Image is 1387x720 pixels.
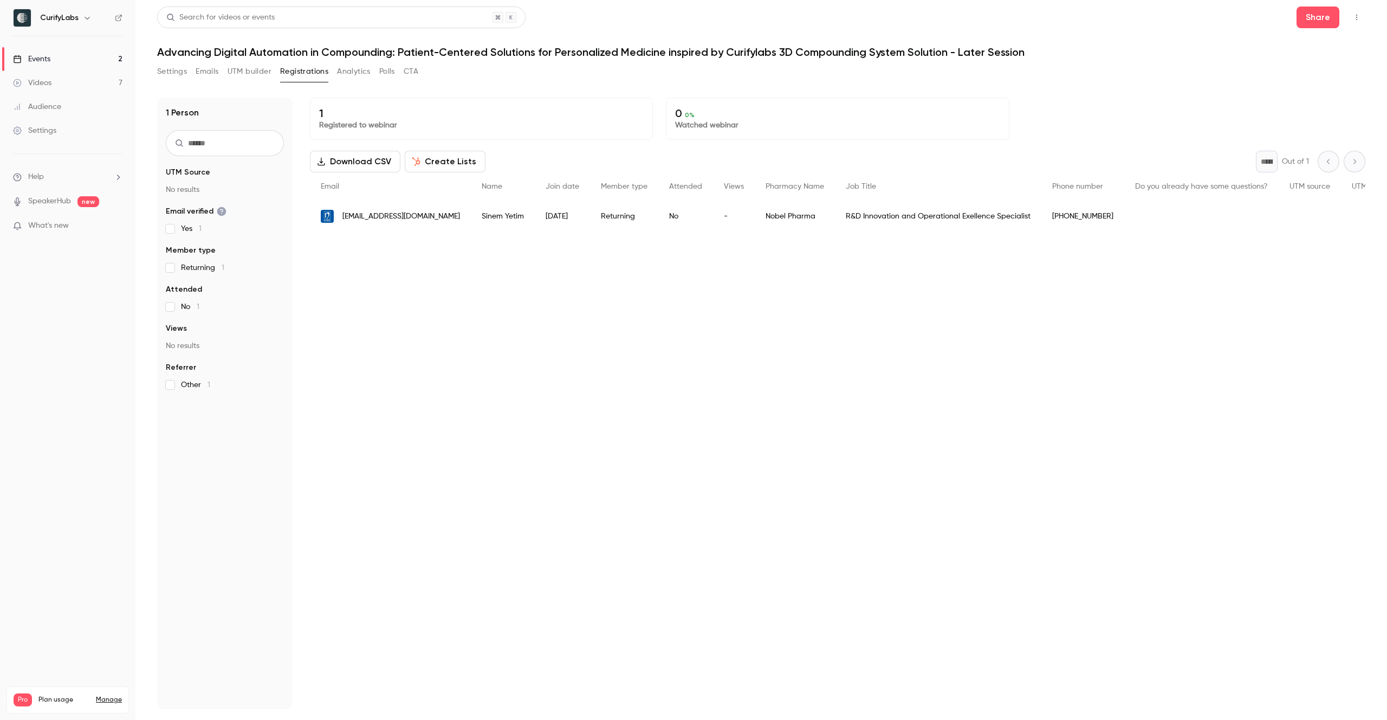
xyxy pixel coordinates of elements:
[535,201,590,232] div: [DATE]
[13,101,61,112] div: Audience
[280,63,328,80] button: Registrations
[337,63,371,80] button: Analytics
[228,63,271,80] button: UTM builder
[1052,183,1103,190] span: Phone number
[590,201,658,232] div: Returning
[181,223,202,234] span: Yes
[166,184,284,195] p: No results
[166,167,284,390] section: facet-groups
[319,120,644,131] p: Registered to webinar
[166,245,216,256] span: Member type
[342,211,460,222] span: [EMAIL_ADDRESS][DOMAIN_NAME]
[166,284,202,295] span: Attended
[1282,156,1309,167] p: Out of 1
[166,206,226,217] span: Email verified
[181,380,210,390] span: Other
[40,12,79,23] h6: CurifyLabs
[835,201,1041,232] div: R&D Innovation and Operational Exellence Specialist
[77,196,99,207] span: new
[713,201,755,232] div: -
[28,220,69,232] span: What's new
[379,63,395,80] button: Polls
[404,63,418,80] button: CTA
[199,225,202,233] span: 1
[601,183,647,190] span: Member type
[196,63,218,80] button: Emails
[157,63,187,80] button: Settings
[181,301,199,312] span: No
[1041,201,1124,232] div: [PHONE_NUMBER]
[755,201,835,232] div: Nobel Pharma
[546,183,579,190] span: Join date
[14,9,31,27] img: CurifyLabs
[181,262,224,273] span: Returning
[724,183,744,190] span: Views
[675,107,1000,120] p: 0
[1297,7,1339,28] button: Share
[28,196,71,207] a: SpeakerHub
[846,183,876,190] span: Job Title
[222,264,224,272] span: 1
[38,696,89,704] span: Plan usage
[685,111,695,119] span: 0 %
[766,183,824,190] span: Pharmacy Name
[1289,183,1330,190] span: UTM source
[482,183,502,190] span: Name
[669,183,702,190] span: Attended
[166,323,187,334] span: Views
[1135,183,1268,190] span: Do you already have some questions?
[166,340,284,351] p: No results
[166,12,275,23] div: Search for videos or events
[13,171,122,183] li: help-dropdown-opener
[157,46,1365,59] h1: Advancing Digital Automation in Compounding: Patient-Centered Solutions for Personalized Medicine...
[96,696,122,704] a: Manage
[471,201,535,232] div: Sinem Yetim
[166,167,210,178] span: UTM Source
[13,54,50,65] div: Events
[321,183,339,190] span: Email
[405,151,485,172] button: Create Lists
[658,201,713,232] div: No
[310,151,400,172] button: Download CSV
[675,120,1000,131] p: Watched webinar
[109,221,122,231] iframe: Noticeable Trigger
[13,125,56,136] div: Settings
[197,303,199,311] span: 1
[166,362,196,373] span: Referrer
[13,78,51,88] div: Videos
[321,210,334,223] img: nobel.com.tr
[14,693,32,706] span: Pro
[28,171,44,183] span: Help
[319,107,644,120] p: 1
[208,381,210,389] span: 1
[166,106,199,119] h1: 1 Person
